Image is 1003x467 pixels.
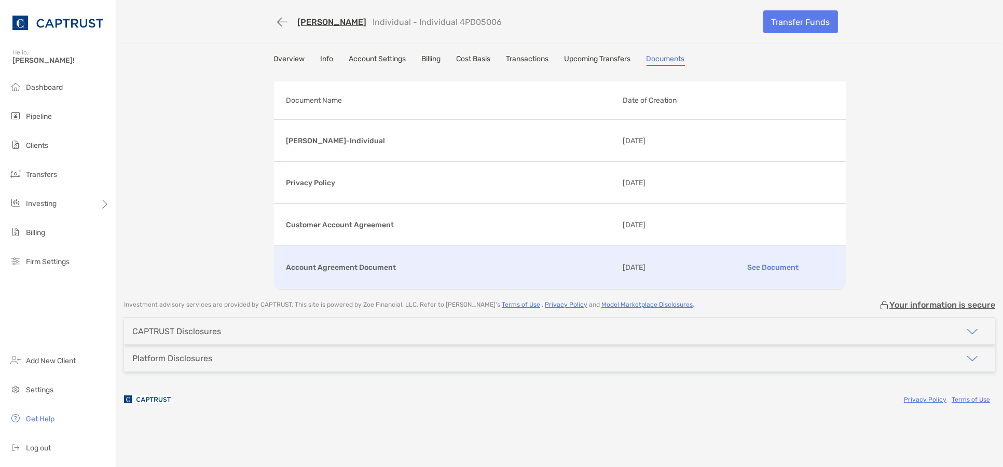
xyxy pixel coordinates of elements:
a: Info [321,54,334,66]
img: settings icon [9,383,22,395]
p: [DATE] [623,218,705,231]
img: company logo [124,388,171,411]
span: Transfers [26,170,57,179]
a: Overview [274,54,305,66]
span: Get Help [26,415,54,423]
img: investing icon [9,197,22,209]
img: pipeline icon [9,109,22,122]
p: [DATE] [623,261,705,274]
span: Investing [26,199,57,208]
img: icon arrow [966,325,979,338]
a: Cost Basis [457,54,491,66]
img: logout icon [9,441,22,454]
div: CAPTRUST Disclosures [132,326,221,336]
img: dashboard icon [9,80,22,93]
a: Upcoming Transfers [565,54,631,66]
span: [PERSON_NAME]! [12,56,109,65]
img: CAPTRUST Logo [12,4,103,42]
p: Your information is secure [889,300,995,310]
p: Account Agreement Document [286,261,614,274]
a: Billing [422,54,441,66]
span: Firm Settings [26,257,70,266]
p: Individual - Individual 4PD05006 [373,17,502,27]
span: Log out [26,444,51,452]
div: Platform Disclosures [132,353,212,363]
img: clients icon [9,139,22,151]
p: [DATE] [623,134,705,147]
img: icon arrow [966,352,979,365]
a: Account Settings [349,54,406,66]
p: Date of Creation [623,94,842,107]
a: Terms of Use [502,301,540,308]
p: [PERSON_NAME]-Individual [286,134,614,147]
span: Pipeline [26,112,52,121]
a: Transfer Funds [763,10,838,33]
span: Clients [26,141,48,150]
span: Dashboard [26,83,63,92]
a: Terms of Use [952,396,990,403]
a: Privacy Policy [545,301,587,308]
p: Document Name [286,94,614,107]
span: Add New Client [26,356,76,365]
img: firm-settings icon [9,255,22,267]
p: See Document [713,258,833,277]
img: get-help icon [9,412,22,424]
a: Privacy Policy [904,396,946,403]
a: Documents [647,54,685,66]
p: Privacy Policy [286,176,614,189]
span: Billing [26,228,45,237]
a: Model Marketplace Disclosures [601,301,693,308]
img: add_new_client icon [9,354,22,366]
a: [PERSON_NAME] [298,17,367,27]
p: Customer Account Agreement [286,218,614,231]
a: Transactions [506,54,549,66]
p: Investment advisory services are provided by CAPTRUST . This site is powered by Zoe Financial, LL... [124,301,694,309]
img: transfers icon [9,168,22,180]
span: Settings [26,386,53,394]
p: [DATE] [623,176,705,189]
img: billing icon [9,226,22,238]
